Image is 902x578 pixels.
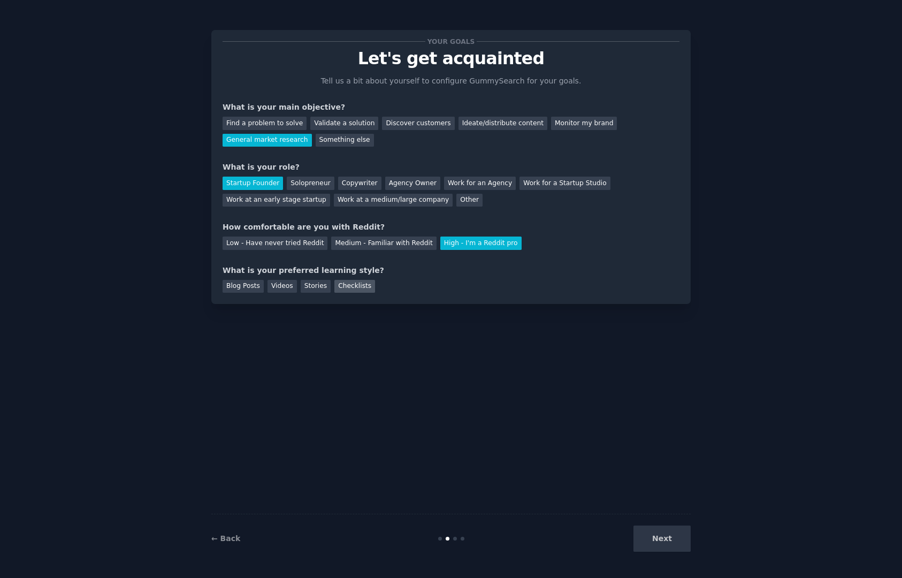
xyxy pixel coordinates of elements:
div: Medium - Familiar with Reddit [331,237,436,250]
div: What is your preferred learning style? [223,265,679,276]
div: Find a problem to solve [223,117,307,130]
div: Videos [267,280,297,293]
div: Blog Posts [223,280,264,293]
div: High - I'm a Reddit pro [440,237,522,250]
div: Work for an Agency [444,177,516,190]
p: Let's get acquainted [223,49,679,68]
div: Something else [316,134,374,147]
p: Tell us a bit about yourself to configure GummySearch for your goals. [316,75,586,87]
div: Discover customers [382,117,454,130]
div: Validate a solution [310,117,378,130]
a: ← Back [211,534,240,543]
div: Low - Have never tried Reddit [223,237,327,250]
div: Ideate/distribute content [458,117,547,130]
div: Agency Owner [385,177,440,190]
div: How comfortable are you with Reddit? [223,222,679,233]
div: What is your role? [223,162,679,173]
div: Checklists [334,280,375,293]
div: Copywriter [338,177,381,190]
div: What is your main objective? [223,102,679,113]
div: Startup Founder [223,177,283,190]
div: Stories [301,280,331,293]
div: Monitor my brand [551,117,617,130]
div: Work for a Startup Studio [519,177,610,190]
div: Work at an early stage startup [223,194,330,207]
div: Work at a medium/large company [334,194,453,207]
div: Solopreneur [287,177,334,190]
div: General market research [223,134,312,147]
div: Other [456,194,483,207]
span: Your goals [425,36,477,47]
